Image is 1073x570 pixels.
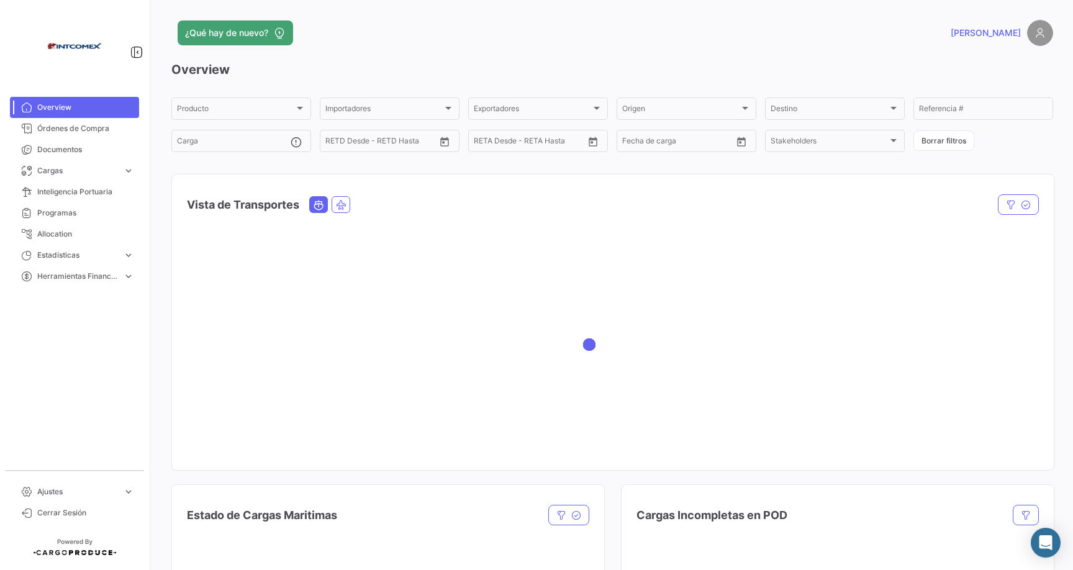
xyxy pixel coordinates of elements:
[1031,528,1061,558] div: Abrir Intercom Messenger
[37,250,118,261] span: Estadísticas
[37,123,134,134] span: Órdenes de Compra
[636,507,787,524] h4: Cargas Incompletas en POD
[171,61,1053,78] h3: Overview
[177,106,294,115] span: Producto
[584,132,602,151] button: Open calendar
[10,97,139,118] a: Overview
[771,106,888,115] span: Destino
[332,197,350,212] button: Air
[1027,20,1053,46] img: placeholder-user.png
[37,486,118,497] span: Ajustes
[37,186,134,197] span: Inteligencia Portuaria
[37,165,118,176] span: Cargas
[474,106,591,115] span: Exportadores
[10,118,139,139] a: Órdenes de Compra
[356,138,409,147] input: Hasta
[622,138,645,147] input: Desde
[435,132,454,151] button: Open calendar
[37,207,134,219] span: Programas
[325,138,348,147] input: Desde
[37,102,134,113] span: Overview
[622,106,740,115] span: Origen
[178,20,293,45] button: ¿Qué hay de nuevo?
[187,507,337,524] h4: Estado de Cargas Maritimas
[771,138,888,147] span: Stakeholders
[10,202,139,224] a: Programas
[325,106,443,115] span: Importadores
[123,271,134,282] span: expand_more
[732,132,751,151] button: Open calendar
[310,197,327,212] button: Ocean
[185,27,268,39] span: ¿Qué hay de nuevo?
[37,271,118,282] span: Herramientas Financieras
[474,138,496,147] input: Desde
[37,144,134,155] span: Documentos
[505,138,557,147] input: Hasta
[123,486,134,497] span: expand_more
[37,507,134,518] span: Cerrar Sesión
[951,27,1021,39] span: [PERSON_NAME]
[187,196,299,214] h4: Vista de Transportes
[913,130,974,151] button: Borrar filtros
[123,165,134,176] span: expand_more
[10,139,139,160] a: Documentos
[10,181,139,202] a: Inteligencia Portuaria
[37,228,134,240] span: Allocation
[10,224,139,245] a: Allocation
[43,15,106,77] img: intcomex.png
[123,250,134,261] span: expand_more
[653,138,705,147] input: Hasta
